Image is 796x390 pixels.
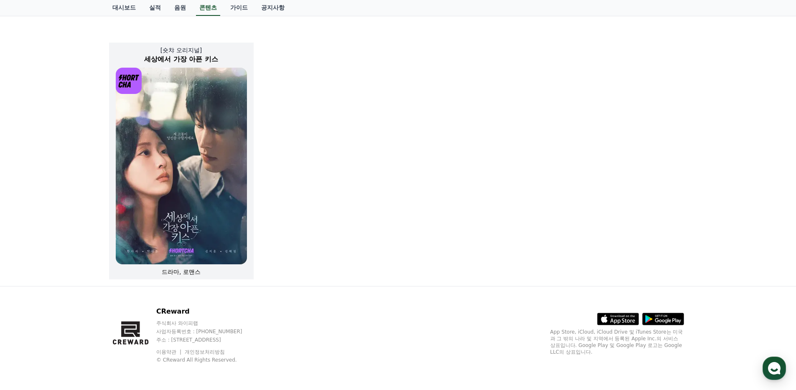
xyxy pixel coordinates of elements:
[162,268,201,275] span: 드라마, 로맨스
[26,277,31,284] span: 홈
[156,349,183,355] a: 이용약관
[3,265,55,286] a: 홈
[108,265,160,286] a: 설정
[129,277,139,284] span: 설정
[55,265,108,286] a: 대화
[156,328,258,335] p: 사업자등록번호 : [PHONE_NUMBER]
[156,306,258,317] p: CReward
[550,329,684,355] p: App Store, iCloud, iCloud Drive 및 iTunes Store는 미국과 그 밖의 나라 및 지역에서 등록된 Apple Inc.의 서비스 상표입니다. Goo...
[156,337,258,343] p: 주소 : [STREET_ADDRESS]
[109,54,254,64] h2: 세상에서 가장 아픈 키스
[109,39,254,283] a: [숏챠 오리지널] 세상에서 가장 아픈 키스 세상에서 가장 아픈 키스 [object Object] Logo 드라마, 로맨스
[156,357,258,363] p: © CReward All Rights Reserved.
[116,68,142,94] img: [object Object] Logo
[76,278,86,284] span: 대화
[116,68,247,264] img: 세상에서 가장 아픈 키스
[109,46,254,54] p: [숏챠 오리지널]
[156,320,258,327] p: 주식회사 와이피랩
[185,349,225,355] a: 개인정보처리방침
